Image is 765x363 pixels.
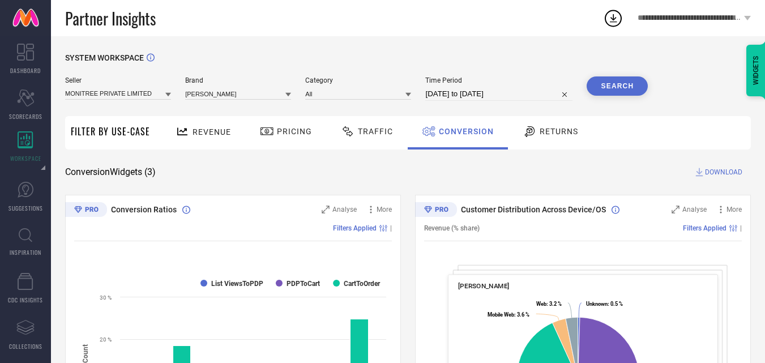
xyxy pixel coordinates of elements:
[344,280,381,288] text: CartToOrder
[540,127,578,136] span: Returns
[488,311,514,318] tspan: Mobile Web
[193,127,231,136] span: Revenue
[536,301,562,307] text: : 3.2 %
[8,204,43,212] span: SUGGESTIONS
[100,336,112,343] text: 20 %
[726,206,742,213] span: More
[461,205,606,214] span: Customer Distribution Across Device/OS
[439,127,494,136] span: Conversion
[65,76,171,84] span: Seller
[425,76,572,84] span: Time Period
[672,206,679,213] svg: Zoom
[586,301,608,307] tspan: Unknown
[682,206,707,213] span: Analyse
[683,224,726,232] span: Filters Applied
[71,125,150,138] span: Filter By Use-Case
[358,127,393,136] span: Traffic
[185,76,291,84] span: Brand
[65,202,107,219] div: Premium
[390,224,392,232] span: |
[10,154,41,163] span: WORKSPACE
[705,166,742,178] span: DOWNLOAD
[536,301,546,307] tspan: Web
[65,166,156,178] span: Conversion Widgets ( 3 )
[9,342,42,351] span: COLLECTIONS
[65,53,144,62] span: SYSTEM WORKSPACE
[8,296,43,304] span: CDC INSIGHTS
[10,66,41,75] span: DASHBOARD
[10,248,41,257] span: INSPIRATION
[415,202,457,219] div: Premium
[425,87,572,101] input: Select time period
[458,282,510,290] span: [PERSON_NAME]
[9,112,42,121] span: SCORECARDS
[586,301,623,307] text: : 0.5 %
[377,206,392,213] span: More
[277,127,312,136] span: Pricing
[424,224,480,232] span: Revenue (% share)
[603,8,623,28] div: Open download list
[305,76,411,84] span: Category
[211,280,263,288] text: List ViewsToPDP
[488,311,529,318] text: : 3.6 %
[740,224,742,232] span: |
[322,206,330,213] svg: Zoom
[65,7,156,30] span: Partner Insights
[587,76,648,96] button: Search
[111,205,177,214] span: Conversion Ratios
[332,206,357,213] span: Analyse
[100,294,112,301] text: 30 %
[287,280,320,288] text: PDPToCart
[333,224,377,232] span: Filters Applied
